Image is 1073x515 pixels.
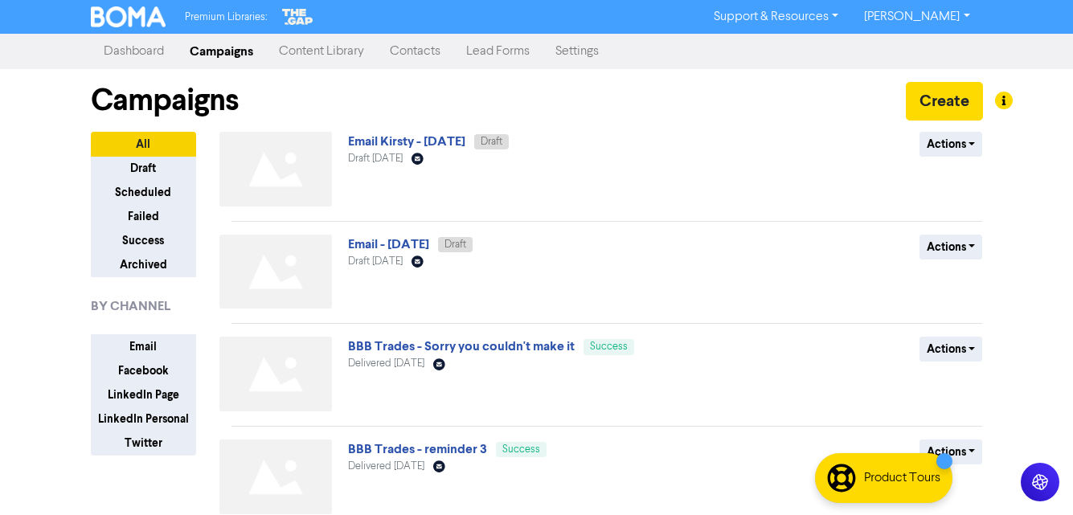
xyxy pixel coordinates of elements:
a: Email Kirsty - [DATE] [348,133,465,149]
button: Draft [91,156,196,181]
button: Success [91,228,196,253]
span: Delivered [DATE] [348,461,424,472]
button: Actions [919,337,983,362]
button: Create [906,82,983,121]
img: Not found [219,337,332,411]
span: Success [502,444,540,455]
span: Delivered [DATE] [348,358,424,369]
button: LinkedIn Page [91,382,196,407]
span: Draft [DATE] [348,256,403,267]
a: Contacts [377,35,453,67]
button: Failed [91,204,196,229]
a: BBB Trades - Sorry you couldn't make it [348,338,575,354]
a: Campaigns [177,35,266,67]
a: Content Library [266,35,377,67]
span: Draft [444,239,466,250]
button: Actions [919,235,983,260]
button: Archived [91,252,196,277]
a: Lead Forms [453,35,543,67]
button: LinkedIn Personal [91,407,196,431]
img: BOMA Logo [91,6,166,27]
a: BBB Trades - reminder 3 [348,441,487,457]
button: Actions [919,132,983,157]
iframe: Chat Widget [866,341,1073,515]
img: Not found [219,439,332,514]
a: Email - [DATE] [348,236,429,252]
img: The Gap [280,6,315,27]
button: All [91,132,196,157]
img: Not found [219,132,332,206]
span: Premium Libraries: [185,12,267,22]
span: Success [590,341,628,352]
button: Scheduled [91,180,196,205]
a: [PERSON_NAME] [851,4,982,30]
span: Draft [481,137,502,147]
button: Email [91,334,196,359]
span: Draft [DATE] [348,153,403,164]
button: Twitter [91,431,196,456]
a: Settings [543,35,612,67]
h1: Campaigns [91,82,239,119]
span: BY CHANNEL [91,296,170,316]
a: Dashboard [91,35,177,67]
a: Support & Resources [701,4,851,30]
button: Facebook [91,358,196,383]
img: Not found [219,235,332,309]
